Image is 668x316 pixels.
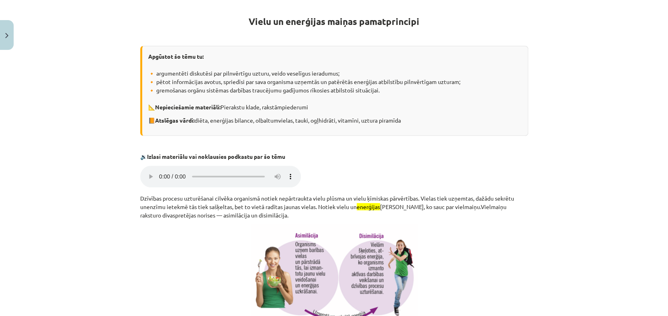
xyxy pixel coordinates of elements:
[147,153,285,160] strong: Izlasi materiālu vai noklausies podkastu par šo tēmu
[140,203,507,219] msreadoutspan: enzīmu ietekmē tās tiek sašķeltas, bet to vietā radītas jaunas vielas. Notiek vielu un [PERSON_NA...
[148,116,522,125] p: 📙 diēta, enerģijas bilance, olbaltumvielas, tauki, ogļhidrāti, vitamīni, uztura piramīda
[5,33,8,38] img: icon-close-lesson-0947bae3869378f0d4975bcd49f059093ad1ed9edebbc8119c70593378902aed.svg
[155,117,194,124] strong: Atslēgas vārdi:
[140,166,301,187] audio: Jūsu pārlūkprogramma neatbalsta audio atskaņošanu.
[140,144,528,161] p: 🔉
[155,103,221,111] strong: Nepieciešamie materiāli:
[140,46,528,136] div: 🔸 argumentēti diskutēsi par pilnvērtīgu uzturu, veido veselīgus ieradumus; 🔸 pētot informācijas a...
[249,16,419,27] strong: Vielu un enerģijas maiņas pamatprincipi
[357,203,380,210] msreadoutspan: enerģijas
[148,53,204,60] strong: Apgūstot šo tēmu tu:
[148,94,522,111] p: 📐 Pierakstu klade, rakstāmpiederumi
[140,194,528,220] p: Dzīvības procesu uzturēšanai cilvēka organismā notiek nepārtraukta vielu plūsma un vielu ķīmiskas...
